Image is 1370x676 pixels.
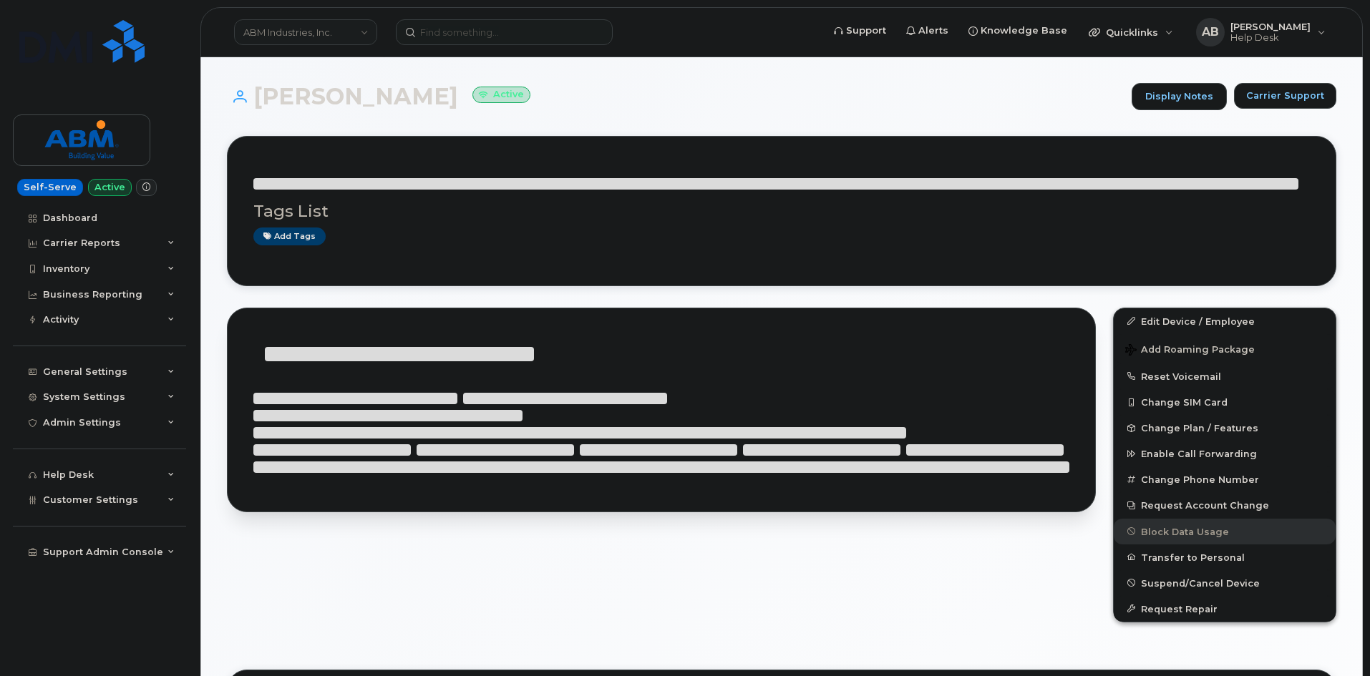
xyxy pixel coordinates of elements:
button: Reset Voicemail [1114,363,1336,389]
button: Carrier Support [1234,83,1336,109]
button: Add Roaming Package [1114,334,1336,363]
button: Change SIM Card [1114,389,1336,415]
a: Display Notes [1132,83,1227,110]
button: Transfer to Personal [1114,544,1336,570]
button: Block Data Usage [1114,519,1336,544]
button: Request Repair [1114,596,1336,622]
a: Edit Device / Employee [1114,308,1336,334]
span: Add Roaming Package [1125,344,1255,358]
h3: Tags List [253,202,1310,220]
small: Active [472,87,530,103]
button: Change Plan / Features [1114,415,1336,441]
a: Add tags [253,227,326,245]
button: Change Phone Number [1114,466,1336,492]
h1: [PERSON_NAME] [227,84,1124,109]
span: Change Plan / Features [1141,423,1258,433]
span: Carrier Support [1246,89,1324,102]
span: Enable Call Forwarding [1141,449,1257,459]
button: Enable Call Forwarding [1114,441,1336,466]
button: Suspend/Cancel Device [1114,570,1336,596]
span: Suspend/Cancel Device [1141,577,1260,588]
button: Request Account Change [1114,492,1336,518]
